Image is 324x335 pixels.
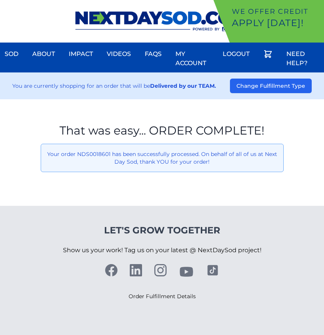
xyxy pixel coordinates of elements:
button: Change Fulfillment Type [230,79,312,93]
h4: Let's Grow Together [63,224,261,236]
a: FAQs [140,45,166,63]
a: Videos [102,45,136,63]
h1: That was easy... ORDER COMPLETE! [41,124,284,138]
strong: Delivered by our TEAM. [150,82,216,89]
p: Show us your work! Tag us on your latest @ NextDaySod project! [63,236,261,264]
p: Apply [DATE]! [232,17,321,29]
a: My Account [171,45,213,72]
a: Logout [218,45,254,63]
a: Order Fulfillment Details [129,293,196,300]
a: Need Help? [282,45,324,72]
p: Your order NDS0018601 has been successfully processed. On behalf of all of us at Next Day Sod, th... [47,150,277,166]
p: We offer Credit [232,6,321,17]
a: About [28,45,60,63]
a: Impact [64,45,98,63]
